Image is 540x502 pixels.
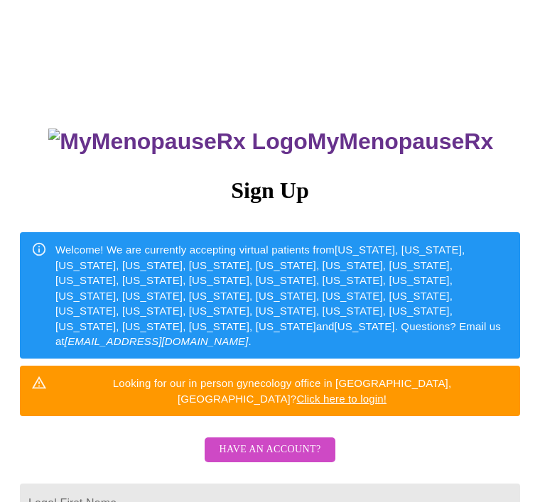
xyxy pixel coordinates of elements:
[219,441,320,459] span: Have an account?
[296,393,387,405] a: Click here to login!
[205,437,335,462] button: Have an account?
[20,178,520,204] h3: Sign Up
[22,129,521,155] h3: MyMenopauseRx
[55,370,509,412] div: Looking for our in person gynecology office in [GEOGRAPHIC_DATA], [GEOGRAPHIC_DATA]?
[65,335,249,347] em: [EMAIL_ADDRESS][DOMAIN_NAME]
[48,129,307,155] img: MyMenopauseRx Logo
[55,236,509,354] div: Welcome! We are currently accepting virtual patients from [US_STATE], [US_STATE], [US_STATE], [US...
[201,453,338,465] a: Have an account?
